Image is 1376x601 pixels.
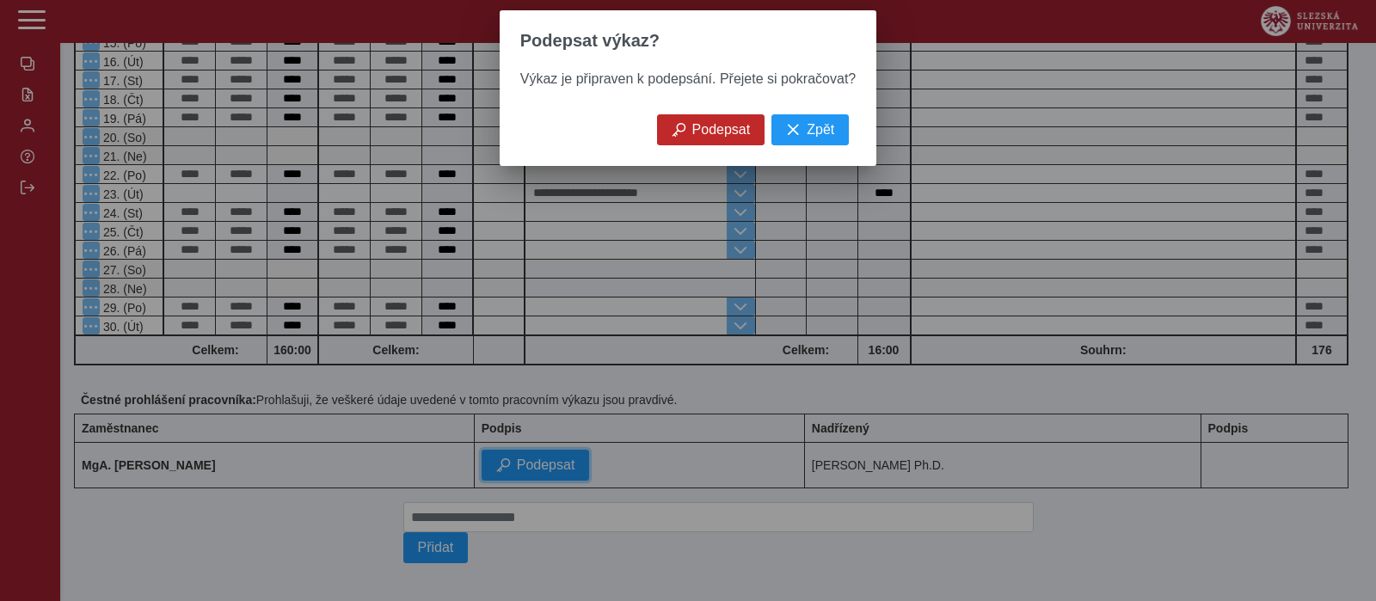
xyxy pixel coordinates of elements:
[657,114,765,145] button: Podepsat
[807,122,834,138] span: Zpět
[520,31,660,51] span: Podepsat výkaz?
[520,71,856,86] span: Výkaz je připraven k podepsání. Přejete si pokračovat?
[692,122,751,138] span: Podepsat
[771,114,849,145] button: Zpět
